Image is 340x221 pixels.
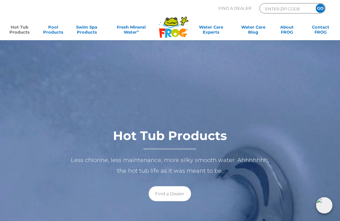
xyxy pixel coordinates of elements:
[308,24,334,37] a: ContactFROG
[66,155,274,176] p: Less chlorine, less maintenance, more silky smooth water. Ahhhhhhh, the hot tub life as it was me...
[149,186,191,201] a: Find a Dealer
[240,24,266,37] a: Water CareBlog
[40,24,66,37] a: PoolProducts
[274,24,300,37] a: AboutFROG
[66,129,274,150] h1: Hot Tub Products
[107,24,155,37] a: Fresh MineralWater∞
[137,29,139,33] sup: ∞
[218,3,251,13] p: Find A Dealer
[190,24,233,37] a: Water CareExperts
[264,5,307,12] input: Zip Code Form
[6,24,32,37] a: Hot TubProducts
[74,24,100,37] a: Swim SpaProducts
[316,4,325,13] input: GO
[316,197,332,213] img: openIcon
